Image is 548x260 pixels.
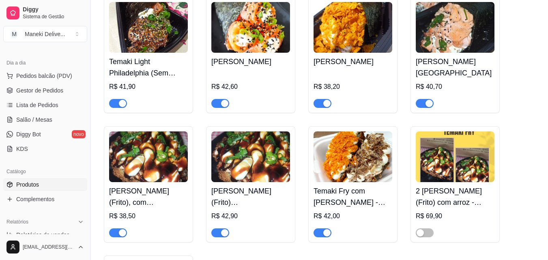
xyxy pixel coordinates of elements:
h4: [PERSON_NAME] (Frito) [PERSON_NAME] [211,185,290,208]
div: R$ 41,90 [109,82,188,92]
div: R$ 42,90 [211,211,290,221]
div: R$ 38,50 [109,211,188,221]
span: Relatórios de vendas [16,231,70,239]
span: Diggy Bot [16,130,41,138]
img: product-image [109,131,188,182]
span: Gestor de Pedidos [16,86,63,95]
span: Pedidos balcão (PDV) [16,72,72,80]
div: Maneki Delive ... [25,30,65,38]
span: Complementos [16,195,54,203]
img: product-image [416,2,494,53]
span: Produtos [16,180,39,189]
div: R$ 69,90 [416,211,494,221]
span: Salão / Mesas [16,116,52,124]
button: Select a team [3,26,87,42]
h4: Temaki Light Philadelphia (Sem arroz) [109,56,188,79]
h4: [PERSON_NAME] [314,56,392,67]
a: Complementos [3,193,87,206]
div: R$ 40,70 [416,82,494,92]
h4: [PERSON_NAME] [211,56,290,67]
a: Salão / Mesas [3,113,87,126]
div: Catálogo [3,165,87,178]
a: Produtos [3,178,87,191]
span: Diggy [23,6,84,13]
span: Lista de Pedidos [16,101,58,109]
img: product-image [211,2,290,53]
span: Sistema de Gestão [23,13,84,20]
img: product-image [211,131,290,182]
span: M [10,30,18,38]
div: R$ 38,20 [314,82,392,92]
img: product-image [314,131,392,182]
div: R$ 42,00 [314,211,392,221]
h4: Temaki Fry com [PERSON_NAME] - Nachos & Onions Crispy [314,185,392,208]
span: KDS [16,145,28,153]
h4: [PERSON_NAME] (Frito), com [PERSON_NAME] [109,185,188,208]
h4: 2 [PERSON_NAME] (Frito) com arroz - PROMOÇÃO [416,185,494,208]
img: product-image [109,2,188,53]
img: product-image [314,2,392,53]
span: [EMAIL_ADDRESS][DOMAIN_NAME] [23,244,74,250]
a: Relatórios de vendas [3,228,87,241]
button: [EMAIL_ADDRESS][DOMAIN_NAME] [3,237,87,257]
a: DiggySistema de Gestão [3,3,87,23]
button: Pedidos balcão (PDV) [3,69,87,82]
div: R$ 42,60 [211,82,290,92]
div: Dia a dia [3,56,87,69]
a: KDS [3,142,87,155]
h4: [PERSON_NAME] [GEOGRAPHIC_DATA] [416,56,494,79]
img: product-image [416,131,494,182]
a: Lista de Pedidos [3,99,87,112]
span: Relatórios [6,219,28,225]
a: Gestor de Pedidos [3,84,87,97]
a: Diggy Botnovo [3,128,87,141]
